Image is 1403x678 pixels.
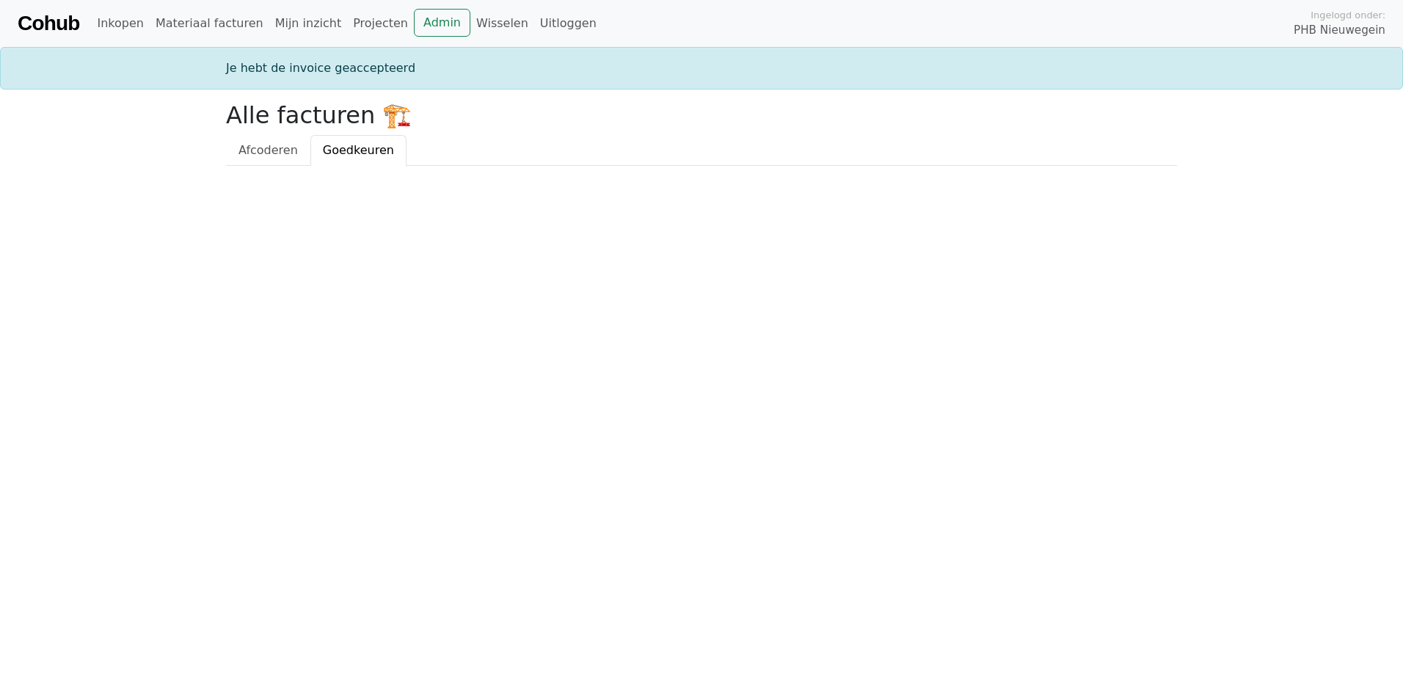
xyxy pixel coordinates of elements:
span: Afcoderen [238,143,298,157]
a: Wisselen [470,9,534,38]
div: Je hebt de invoice geaccepteerd [217,59,1186,77]
a: Materiaal facturen [150,9,269,38]
span: PHB Nieuwegein [1294,22,1385,39]
span: Goedkeuren [323,143,394,157]
a: Projecten [347,9,414,38]
a: Cohub [18,6,79,41]
a: Mijn inzicht [269,9,348,38]
a: Admin [414,9,470,37]
a: Inkopen [91,9,149,38]
span: Ingelogd onder: [1311,8,1385,22]
a: Uitloggen [534,9,602,38]
a: Goedkeuren [310,135,407,166]
a: Afcoderen [226,135,310,166]
h2: Alle facturen 🏗️ [226,101,1177,129]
